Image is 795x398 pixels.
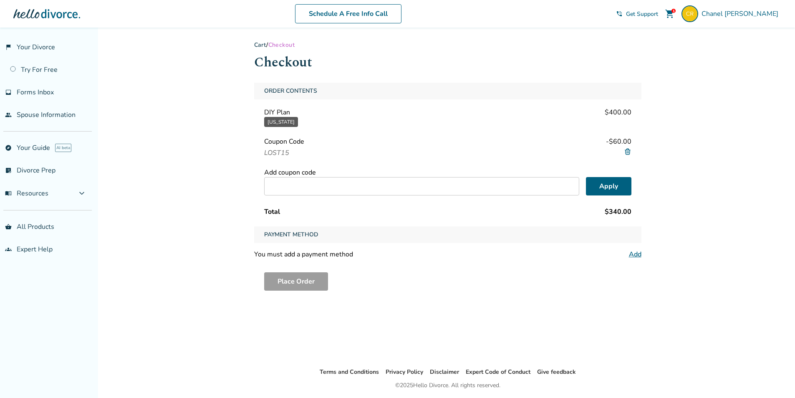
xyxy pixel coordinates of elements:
button: [US_STATE] [264,117,298,127]
li: Disclaimer [430,367,459,377]
a: Add [629,250,641,259]
span: DIY Plan [264,108,290,117]
a: Schedule A Free Info Call [295,4,401,23]
iframe: Chat Widget [753,358,795,398]
span: groups [5,246,12,253]
a: Privacy Policy [386,368,423,376]
span: menu_book [5,190,12,197]
img: Remove code [624,148,631,155]
span: $400.00 [605,108,631,117]
span: - $60.00 [606,137,631,146]
span: explore [5,144,12,151]
a: Terms and Conditions [320,368,379,376]
span: phone_in_talk [616,10,623,17]
a: Expert Code of Conduct [466,368,530,376]
span: flag_2 [5,44,12,51]
span: Checkout [268,41,295,49]
span: Forms Inbox [17,88,54,97]
div: © 2025 Hello Divorce. All rights reserved. [395,380,500,390]
span: Chanel [PERSON_NAME] [702,9,782,18]
img: chanelelise88@gmail.com [681,5,698,22]
span: Add coupon code [264,168,316,177]
span: Resources [5,189,48,198]
div: 1 [671,9,676,13]
button: Place Order [264,272,328,291]
div: You must add a payment method [254,250,353,259]
span: list_alt_check [5,167,12,174]
div: / [254,41,641,49]
span: Coupon Code [264,137,304,146]
span: Total [264,207,280,216]
span: Payment Method [261,226,322,243]
span: AI beta [55,144,71,152]
span: inbox [5,89,12,96]
span: shopping_cart [665,9,675,19]
span: LOST15 [264,148,289,158]
button: Apply [586,177,631,195]
span: Get Support [626,10,658,18]
a: phone_in_talkGet Support [616,10,658,18]
h1: Checkout [254,52,641,73]
span: shopping_basket [5,223,12,230]
span: $340.00 [605,207,631,216]
span: expand_more [77,188,87,198]
a: Cart [254,41,267,49]
li: Give feedback [537,367,576,377]
span: people [5,112,12,118]
span: Order Contents [261,83,321,99]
